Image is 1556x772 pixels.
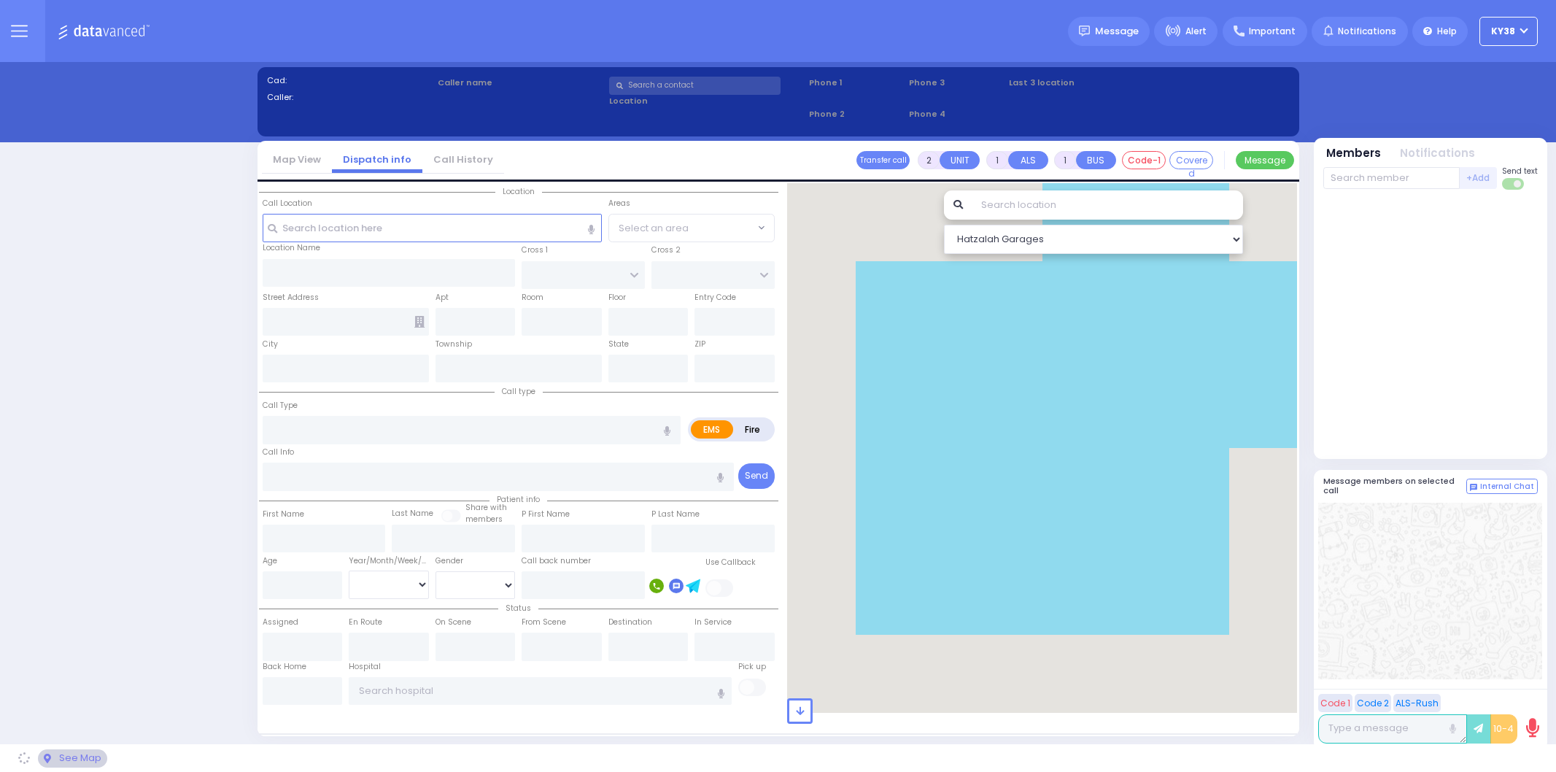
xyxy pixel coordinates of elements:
[972,190,1242,220] input: Search location
[609,95,804,107] label: Location
[489,494,547,505] span: Patient info
[694,339,705,350] label: ZIP
[1185,25,1207,38] span: Alert
[609,77,781,95] input: Search a contact
[691,420,733,439] label: EMS
[1470,484,1477,491] img: comment-alt.png
[465,502,507,513] small: Share with
[738,661,766,673] label: Pick up
[349,677,732,705] input: Search hospital
[608,617,652,628] label: Destination
[651,509,700,520] label: P Last Name
[1491,25,1515,38] span: KY38
[495,186,542,197] span: Location
[522,292,543,304] label: Room
[263,661,306,673] label: Back Home
[1437,25,1457,38] span: Help
[732,420,773,439] label: Fire
[1009,77,1149,89] label: Last 3 location
[608,339,629,350] label: State
[1169,151,1213,169] button: Covered
[349,617,382,628] label: En Route
[1466,479,1538,495] button: Internal Chat
[1400,145,1475,162] button: Notifications
[436,292,449,304] label: Apt
[909,77,1004,89] span: Phone 3
[1355,694,1391,712] button: Code 2
[694,617,732,628] label: In Service
[856,151,910,169] button: Transfer call
[436,617,471,628] label: On Scene
[495,386,543,397] span: Call type
[1502,177,1525,191] label: Turn off text
[809,77,904,89] span: Phone 1
[263,400,298,412] label: Call Type
[694,292,736,304] label: Entry Code
[1338,25,1396,38] span: Notifications
[1502,166,1538,177] span: Send text
[522,509,570,520] label: P First Name
[349,555,429,567] div: Year/Month/Week/Day
[940,151,980,169] button: UNIT
[705,557,756,568] label: Use Callback
[465,514,503,525] span: members
[738,463,775,489] button: Send
[608,292,626,304] label: Floor
[608,198,630,209] label: Areas
[349,661,381,673] label: Hospital
[263,339,278,350] label: City
[1236,151,1294,169] button: Message
[263,617,298,628] label: Assigned
[522,617,566,628] label: From Scene
[422,153,504,166] a: Call History
[414,316,425,328] span: Other building occupants
[809,108,904,120] span: Phone 2
[267,74,433,87] label: Cad:
[263,214,602,242] input: Search location here
[1079,26,1090,36] img: message.svg
[267,91,433,104] label: Caller:
[522,555,591,567] label: Call back number
[1326,145,1381,162] button: Members
[651,244,681,256] label: Cross 2
[1323,167,1460,189] input: Search member
[1249,25,1296,38] span: Important
[332,153,422,166] a: Dispatch info
[38,749,107,768] div: See map
[263,198,312,209] label: Call Location
[58,22,155,40] img: Logo
[263,447,294,458] label: Call Info
[619,221,689,236] span: Select an area
[1323,476,1466,495] h5: Message members on selected call
[498,603,538,614] span: Status
[1008,151,1048,169] button: ALS
[1393,694,1441,712] button: ALS-Rush
[1480,482,1534,492] span: Internal Chat
[263,555,277,567] label: Age
[392,508,433,520] label: Last Name
[1122,151,1166,169] button: Code-1
[1076,151,1116,169] button: BUS
[263,242,320,254] label: Location Name
[262,153,332,166] a: Map View
[1095,24,1139,39] span: Message
[263,509,304,520] label: First Name
[436,555,463,567] label: Gender
[438,77,604,89] label: Caller name
[436,339,472,350] label: Township
[1479,17,1538,46] button: KY38
[909,108,1004,120] span: Phone 4
[1318,694,1352,712] button: Code 1
[263,292,319,304] label: Street Address
[522,244,548,256] label: Cross 1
